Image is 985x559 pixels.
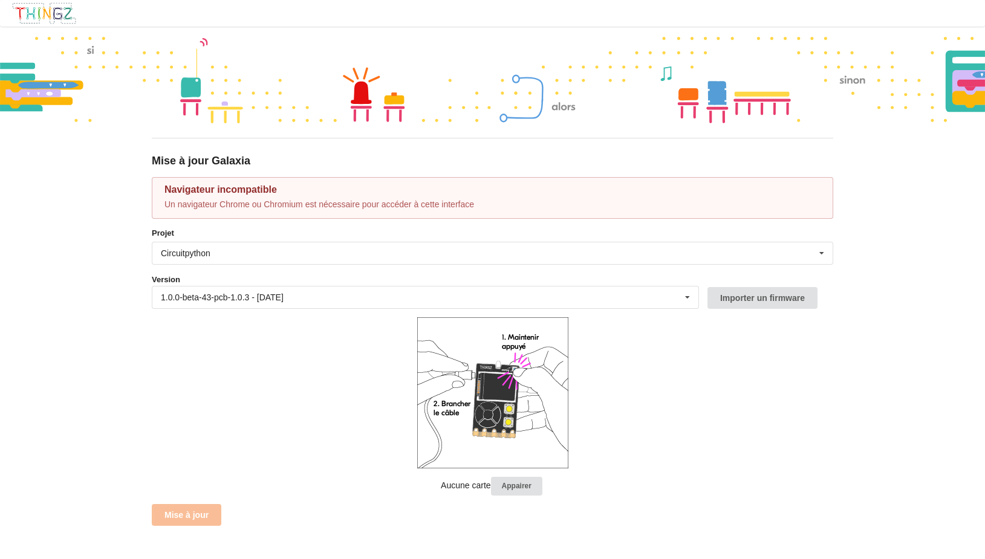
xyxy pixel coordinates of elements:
div: Circuitpython [161,249,210,257]
div: 1.0.0-beta-43-pcb-1.0.3 - [DATE] [161,293,284,302]
img: thingz_logo.png [11,2,77,25]
p: Aucune carte [152,477,833,496]
div: Navigateur incompatible [164,184,821,196]
label: Projet [152,227,833,239]
div: Mise à jour Galaxia [152,154,833,168]
button: Appairer [491,477,542,496]
label: Version [152,274,180,286]
button: Importer un firmware [707,287,818,309]
img: galaxia_plug.png [417,317,568,468]
p: Un navigateur Chrome ou Chromium est nécessaire pour accéder à cette interface [164,198,821,210]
